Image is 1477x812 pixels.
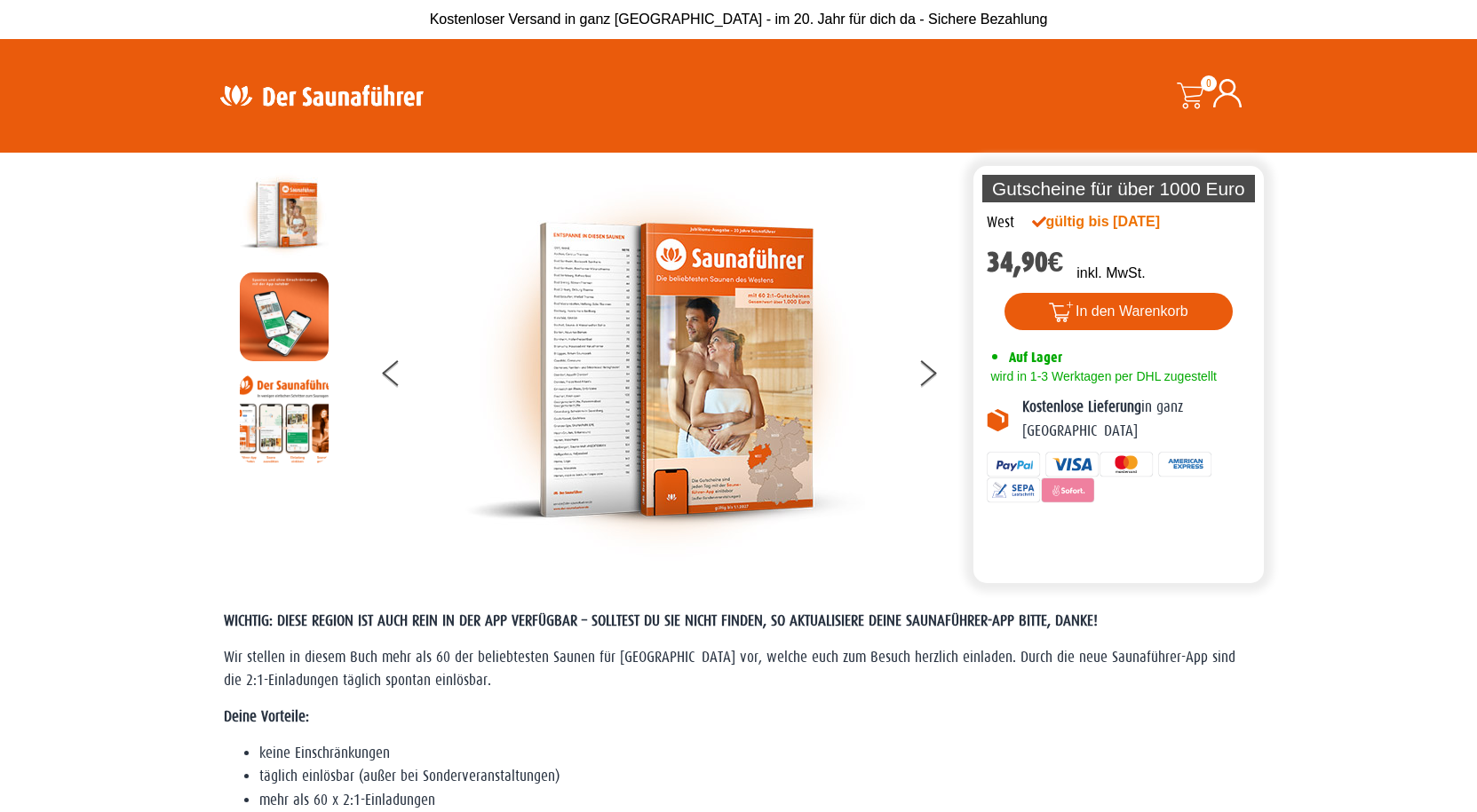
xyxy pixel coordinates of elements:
span: Auf Lager [1009,349,1062,366]
p: inkl. MwSt. [1076,263,1145,284]
div: gültig bis [DATE] [1032,211,1199,233]
img: MOCKUP-iPhone_regional [240,272,329,361]
img: der-saunafuehrer-2025-west [465,170,865,570]
button: In den Warenkorb [1005,293,1233,330]
div: West [987,211,1014,234]
strong: Deine Vorteile: [224,708,309,725]
img: der-saunafuehrer-2025-west [240,170,329,259]
span: Kostenloser Versand in ganz [GEOGRAPHIC_DATA] - im 20. Jahr für dich da - Sichere Bezahlung [430,12,1048,27]
li: keine Einschränkungen [259,742,1254,765]
b: Kostenlose Lieferung [1022,398,1141,415]
p: in ganz [GEOGRAPHIC_DATA] [1022,396,1251,443]
span: 0 [1201,75,1217,91]
p: Gutscheine für über 1000 Euro [982,175,1256,202]
span: Wir stellen in diesem Buch mehr als 60 der beliebtesten Saunen für [GEOGRAPHIC_DATA] vor, welche ... [224,649,1235,689]
span: wird in 1-3 Werktagen per DHL zugestellt [987,369,1217,383]
span: € [1048,246,1064,279]
img: Anleitung7tn [240,374,329,463]
bdi: 34,90 [987,246,1064,279]
li: täglich einlösbar (außer bei Sonderveranstaltungen) [259,765,1254,788]
span: WICHTIG: DIESE REGION IST AUCH REIN IN DER APP VERFÜGBAR – SOLLTEST DU SIE NICHT FINDEN, SO AKTUA... [224,612,1098,629]
li: mehr als 60 x 2:1-Einladungen [259,789,1254,812]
